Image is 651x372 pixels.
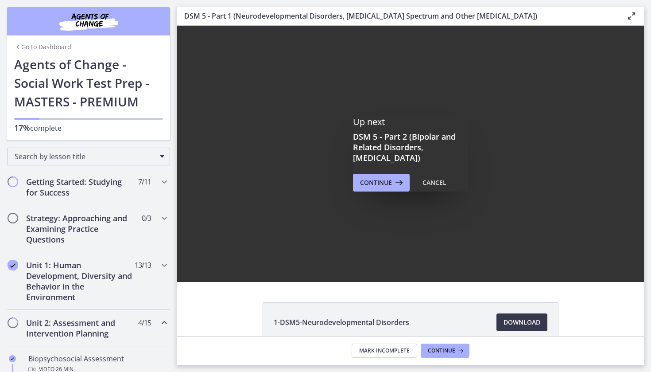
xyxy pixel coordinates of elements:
[9,355,16,362] i: Completed
[14,43,71,51] a: Go to Dashboard
[15,152,155,161] span: Search by lesson title
[26,213,134,245] h2: Strategy: Approaching and Examining Practice Questions
[415,174,453,192] button: Cancel
[353,116,468,128] p: Up next
[8,260,18,270] i: Completed
[353,131,468,163] h3: DSM 5 - Part 2 (Bipolar and Related Disorders, [MEDICAL_DATA])
[135,260,151,270] span: 13 / 13
[138,317,151,328] span: 4 / 15
[359,347,410,354] span: Mark Incomplete
[274,317,409,328] span: 1-DSM5-Neurodevelopmental Disorders
[7,148,170,165] div: Search by lesson title
[142,213,151,223] span: 0 / 3
[184,11,612,21] h3: DSM 5 - Part 1 (Neurodevelopmental Disorders, [MEDICAL_DATA] Spectrum and Other [MEDICAL_DATA])
[138,176,151,187] span: 7 / 11
[14,122,30,133] span: 17%
[26,260,134,302] h2: Unit 1: Human Development, Diversity and Behavior in the Environment
[360,177,392,188] span: Continue
[421,344,469,358] button: Continue
[26,176,134,198] h2: Getting Started: Studying for Success
[14,122,163,133] p: complete
[353,174,410,192] button: Continue
[14,55,163,111] h1: Agents of Change - Social Work Test Prep - MASTERS - PREMIUM
[504,317,540,328] span: Download
[496,313,547,331] a: Download
[428,347,455,354] span: Continue
[26,317,134,339] h2: Unit 2: Assessment and Intervention Planning
[422,177,446,188] div: Cancel
[352,344,417,358] button: Mark Incomplete
[35,11,142,32] img: Agents of Change Social Work Test Prep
